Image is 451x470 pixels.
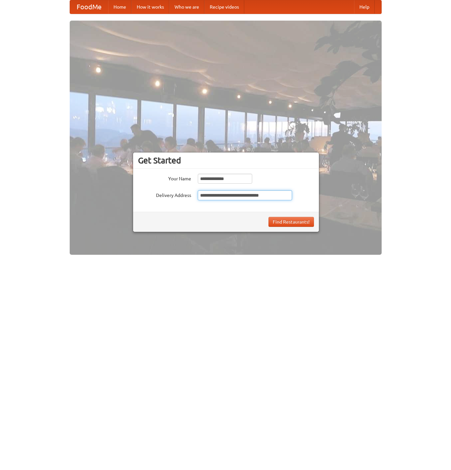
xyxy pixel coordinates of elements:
h3: Get Started [138,155,314,165]
button: Find Restaurants! [268,217,314,227]
a: Help [354,0,375,14]
a: Who we are [169,0,204,14]
a: Recipe videos [204,0,244,14]
a: How it works [131,0,169,14]
label: Delivery Address [138,190,191,199]
a: FoodMe [70,0,108,14]
label: Your Name [138,174,191,182]
a: Home [108,0,131,14]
